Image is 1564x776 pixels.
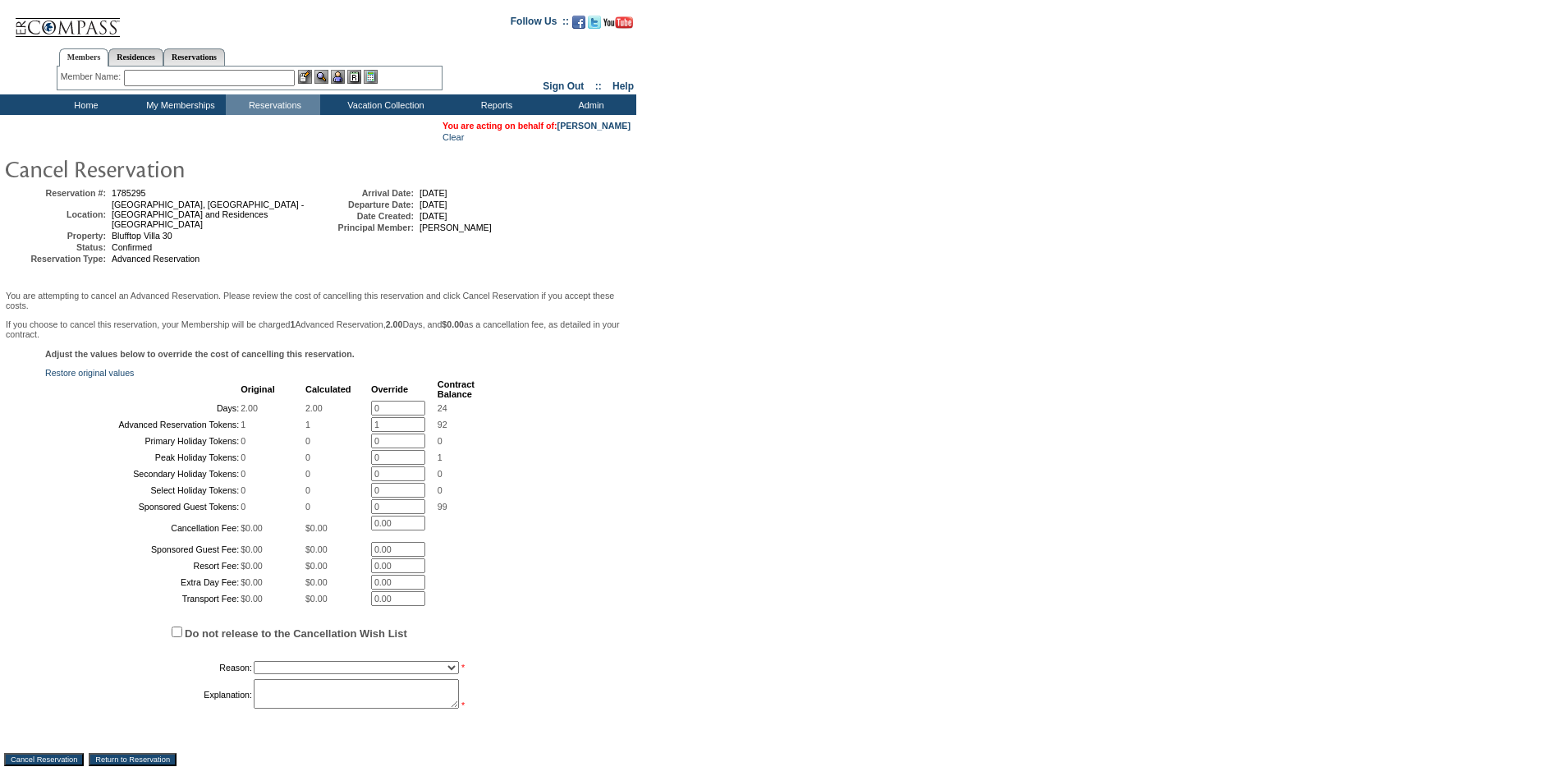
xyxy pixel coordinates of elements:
[241,452,245,462] span: 0
[131,94,226,115] td: My Memberships
[241,485,245,495] span: 0
[320,94,447,115] td: Vacation Collection
[6,291,631,310] p: You are attempting to cancel an Advanced Reservation. Please review the cost of cancelling this r...
[7,242,106,252] td: Status:
[438,420,447,429] span: 92
[89,753,177,766] input: Return to Reservation
[438,436,443,446] span: 0
[298,70,312,84] img: b_edit.gif
[185,627,407,640] label: Do not release to the Cancellation Wish List
[438,485,443,495] span: 0
[305,420,310,429] span: 1
[438,379,475,399] b: Contract Balance
[371,384,408,394] b: Override
[386,319,403,329] b: 2.00
[112,200,304,229] span: [GEOGRAPHIC_DATA], [GEOGRAPHIC_DATA] - [GEOGRAPHIC_DATA] and Residences [GEOGRAPHIC_DATA]
[47,434,239,448] td: Primary Holiday Tokens:
[47,466,239,481] td: Secondary Holiday Tokens:
[226,94,320,115] td: Reservations
[603,16,633,29] img: Subscribe to our YouTube Channel
[14,4,121,38] img: Compass Home
[595,80,602,92] span: ::
[241,502,245,512] span: 0
[603,21,633,30] a: Subscribe to our YouTube Channel
[7,254,106,264] td: Reservation Type:
[364,70,378,84] img: b_calculator.gif
[108,48,163,66] a: Residences
[420,188,447,198] span: [DATE]
[305,436,310,446] span: 0
[305,561,328,571] span: $0.00
[305,469,310,479] span: 0
[4,753,84,766] input: Cancel Reservation
[6,319,631,339] p: If you choose to cancel this reservation, your Membership will be charged Advanced Reservation, D...
[112,188,146,198] span: 1785295
[241,420,245,429] span: 1
[438,469,443,479] span: 0
[572,16,585,29] img: Become our fan on Facebook
[47,417,239,432] td: Advanced Reservation Tokens:
[315,188,414,198] td: Arrival Date:
[420,211,447,221] span: [DATE]
[443,121,631,131] span: You are acting on behalf of:
[443,132,464,142] a: Clear
[47,499,239,514] td: Sponsored Guest Tokens:
[305,502,310,512] span: 0
[112,231,172,241] span: Blufftop Villa 30
[163,48,225,66] a: Reservations
[442,319,464,329] b: $0.00
[291,319,296,329] b: 1
[305,452,310,462] span: 0
[241,436,245,446] span: 0
[588,16,601,29] img: Follow us on Twitter
[511,14,569,34] td: Follow Us ::
[305,544,328,554] span: $0.00
[241,403,258,413] span: 2.00
[47,558,239,573] td: Resort Fee:
[305,523,328,533] span: $0.00
[241,523,263,533] span: $0.00
[47,516,239,540] td: Cancellation Fee:
[572,21,585,30] a: Become our fan on Facebook
[112,242,152,252] span: Confirmed
[47,401,239,416] td: Days:
[438,403,447,413] span: 24
[305,384,351,394] b: Calculated
[45,349,355,359] b: Adjust the values below to override the cost of cancelling this reservation.
[4,152,333,185] img: pgTtlCancelRes.gif
[47,679,252,710] td: Explanation:
[543,80,584,92] a: Sign Out
[45,368,134,378] a: Restore original values
[305,594,328,604] span: $0.00
[315,223,414,232] td: Principal Member:
[241,469,245,479] span: 0
[7,188,106,198] td: Reservation #:
[314,70,328,84] img: View
[438,452,443,462] span: 1
[305,485,310,495] span: 0
[61,70,124,84] div: Member Name:
[47,658,252,677] td: Reason:
[420,223,492,232] span: [PERSON_NAME]
[47,483,239,498] td: Select Holiday Tokens:
[241,544,263,554] span: $0.00
[347,70,361,84] img: Reservations
[112,254,200,264] span: Advanced Reservation
[447,94,542,115] td: Reports
[542,94,636,115] td: Admin
[47,542,239,557] td: Sponsored Guest Fee:
[241,577,263,587] span: $0.00
[7,200,106,229] td: Location:
[241,384,275,394] b: Original
[612,80,634,92] a: Help
[315,211,414,221] td: Date Created:
[241,561,263,571] span: $0.00
[420,200,447,209] span: [DATE]
[7,231,106,241] td: Property:
[438,502,447,512] span: 99
[305,577,328,587] span: $0.00
[241,594,263,604] span: $0.00
[331,70,345,84] img: Impersonate
[47,575,239,590] td: Extra Day Fee:
[557,121,631,131] a: [PERSON_NAME]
